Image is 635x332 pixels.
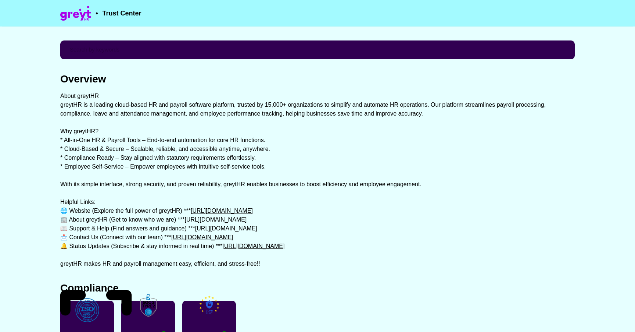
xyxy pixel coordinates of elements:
input: Search by keywords [65,43,570,56]
img: check [136,293,160,317]
div: About greytHR greytHR is a leading cloud-based HR and payroll software platform, trusted by 15,00... [60,92,575,268]
span: Trust Center [103,10,141,17]
div: Compliance [60,283,119,293]
span: • [96,10,98,17]
a: [URL][DOMAIN_NAME] [184,216,247,223]
img: check [197,294,221,318]
div: Overview [60,74,106,84]
img: Company Banner [60,6,91,21]
a: [URL][DOMAIN_NAME] [223,243,285,249]
a: [URL][DOMAIN_NAME] [191,208,253,214]
a: [URL][DOMAIN_NAME] [195,225,257,232]
a: [URL][DOMAIN_NAME] [171,234,233,240]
